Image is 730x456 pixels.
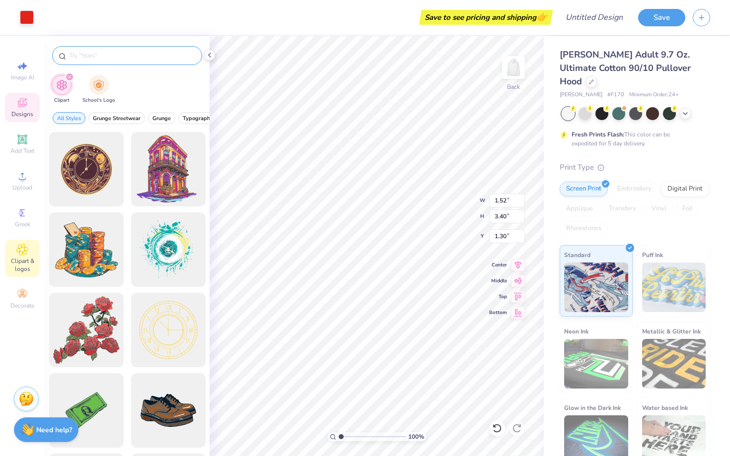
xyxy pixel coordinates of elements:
img: Neon Ink [564,339,628,389]
div: Back [507,82,520,91]
strong: Fresh Prints Flash: [572,130,624,138]
span: Designs [11,110,33,118]
span: Bottom [489,309,507,316]
div: Print Type [560,162,710,173]
span: [PERSON_NAME] Adult 9.7 Oz. Ultimate Cotton 90/10 Pullover Hood [560,49,691,87]
div: Applique [560,201,599,216]
button: filter button [52,75,72,104]
img: Metallic & Glitter Ink [642,339,706,389]
span: School's Logo [82,97,115,104]
span: Center [489,261,507,268]
button: filter button [148,112,175,124]
div: Vinyl [645,201,673,216]
span: Water based Ink [642,402,688,413]
span: Clipart [54,97,70,104]
span: Metallic & Glitter Ink [642,326,701,336]
div: Screen Print [560,182,608,196]
span: Grunge Streetwear [93,115,141,122]
span: 👉 [536,11,547,23]
span: All Styles [57,115,81,122]
img: Puff Ink [642,262,706,312]
span: Add Text [10,147,34,155]
div: filter for Clipart [52,75,72,104]
button: filter button [88,112,145,124]
button: Save [638,9,685,26]
img: Clipart Image [56,79,68,91]
button: filter button [178,112,218,124]
input: Untitled Design [558,7,631,27]
div: filter for School's Logo [82,75,115,104]
span: Upload [12,184,32,192]
div: Rhinestones [560,221,608,236]
span: Middle [489,277,507,284]
div: Embroidery [611,182,658,196]
span: Minimum Order: 24 + [629,91,679,99]
img: Standard [564,262,628,312]
span: Neon Ink [564,326,588,336]
img: School's Logo Image [93,79,104,91]
div: This color can be expedited for 5 day delivery. [572,130,694,148]
span: Decorate [10,302,34,310]
span: Clipart & logos [5,257,40,273]
span: Image AI [11,73,34,81]
span: Top [489,293,507,300]
span: # F170 [607,91,624,99]
button: filter button [53,112,85,124]
button: filter button [82,75,115,104]
strong: Need help? [36,425,72,435]
span: Puff Ink [642,250,663,260]
span: Grunge [152,115,171,122]
span: Greek [15,220,30,228]
span: 100 % [408,432,424,441]
div: Save to see pricing and shipping [422,10,550,25]
span: [PERSON_NAME] [560,91,602,99]
span: Glow in the Dark Ink [564,402,621,413]
input: Try "Stars" [69,51,196,61]
span: Standard [564,250,590,260]
div: Transfers [602,201,642,216]
span: Typography [183,115,213,122]
div: Digital Print [661,182,709,196]
div: Foil [676,201,699,216]
img: Back [504,58,523,77]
